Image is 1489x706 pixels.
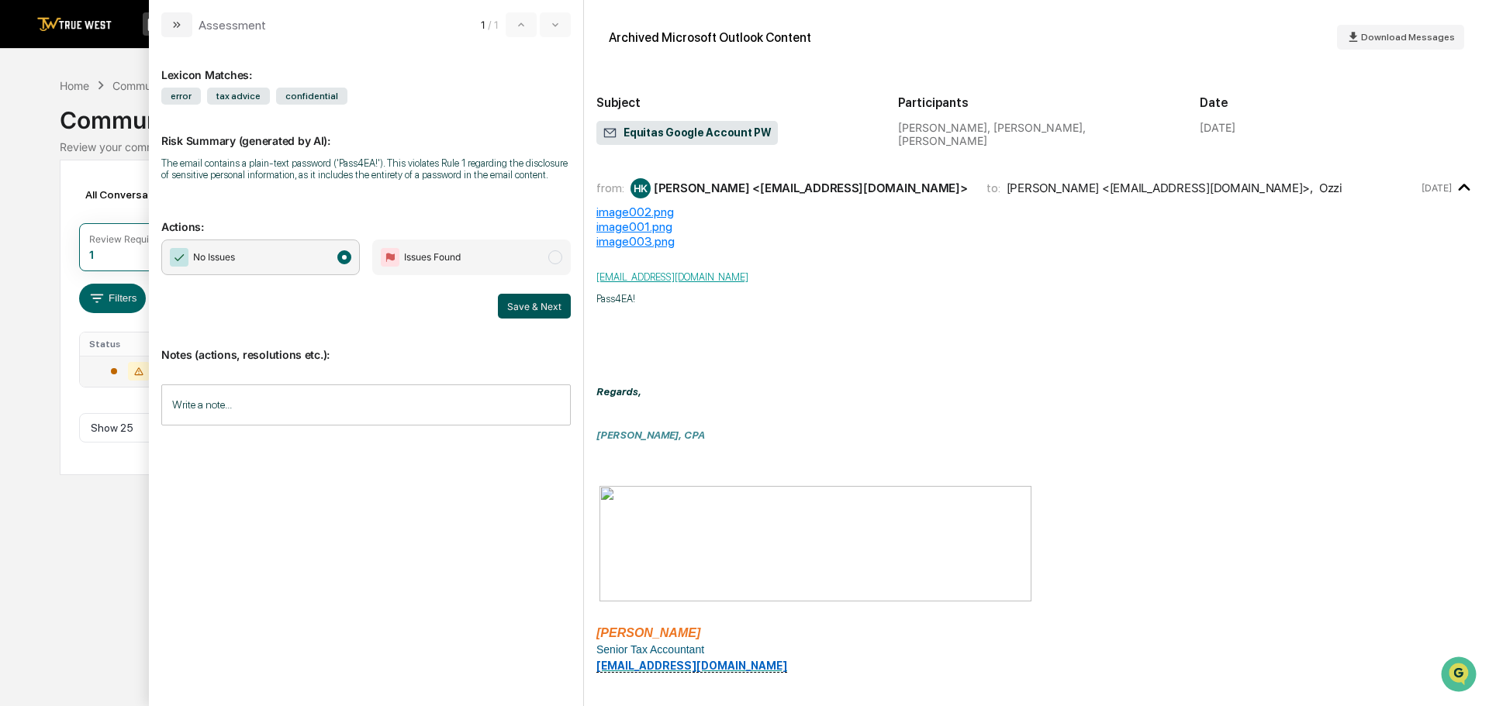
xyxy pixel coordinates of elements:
[16,33,282,57] p: How can we help?
[1200,121,1235,134] div: [DATE]
[80,332,181,356] th: Status
[154,384,188,396] span: Pylon
[1439,655,1481,697] iframe: Open customer support
[89,248,94,261] div: 1
[1337,25,1464,50] button: Download Messages
[276,88,347,105] span: confidential
[16,238,40,263] img: Tammy Steffen
[481,19,485,31] span: 1
[898,95,1175,110] h2: Participants
[9,340,104,368] a: 🔎Data Lookup
[596,271,748,283] a: [EMAIL_ADDRESS][DOMAIN_NAME]
[31,346,98,362] span: Data Lookup
[596,219,1477,234] div: image001.png
[654,181,968,195] div: [PERSON_NAME] <[EMAIL_ADDRESS][DOMAIN_NAME]>
[1007,181,1313,195] div: [PERSON_NAME] <[EMAIL_ADDRESS][DOMAIN_NAME]> ,
[161,157,571,181] div: The email contains a plain-text password ('Pass4EA!'). This violates Rule 1 regarding the disclos...
[112,319,125,331] div: 🗄️
[129,253,134,265] span: •
[381,248,399,267] img: Flag
[599,486,1031,601] img: image001.png@01DC2194.10D39390
[129,211,134,223] span: •
[596,205,1477,219] div: image002.png
[596,234,1477,249] div: image003.png
[60,140,1429,153] div: Review your communication records across channels
[89,233,164,245] div: Review Required
[596,386,641,398] span: Regards,
[240,169,282,188] button: See all
[31,317,100,332] span: Preclearance
[596,293,1477,305] p: Pass4EA!
[161,201,571,233] p: Actions:
[1422,182,1452,194] time: Tuesday, September 9, 2025 at 12:14:37 PM
[109,384,188,396] a: Powered byPylon
[630,178,651,198] div: HK
[596,181,624,195] span: from:
[596,626,700,639] span: [PERSON_NAME]
[79,182,196,207] div: All Conversations
[596,643,704,656] span: Senior Tax Accountant
[16,119,43,146] img: 1746055101610-c473b297-6a78-478c-a979-82029cc54cd1
[1200,95,1477,110] h2: Date
[193,250,235,265] span: No Issues
[404,250,461,265] span: Issues Found
[898,121,1175,147] div: [PERSON_NAME], [PERSON_NAME], [PERSON_NAME]
[16,319,28,331] div: 🖐️
[70,119,254,134] div: Start new chat
[170,248,188,267] img: Checkmark
[106,311,199,339] a: 🗄️Attestations
[161,88,201,105] span: error
[137,253,169,265] span: [DATE]
[986,181,1000,195] span: to:
[60,94,1429,134] div: Communications Archive
[161,115,571,147] p: Risk Summary (generated by AI):
[199,18,266,33] div: Assessment
[137,211,169,223] span: [DATE]
[9,311,106,339] a: 🖐️Preclearance
[603,126,772,141] span: Equitas Google Account PW
[48,211,126,223] span: [PERSON_NAME]
[596,95,873,110] h2: Subject
[498,294,571,319] button: Save & Next
[16,348,28,360] div: 🔎
[33,119,60,146] img: 8933085812038_c878075ebb4cc5468115_72.jpg
[161,50,571,81] div: Lexicon Matches:
[37,17,112,32] img: logo
[609,30,811,45] div: Archived Microsoft Outlook Content
[79,284,147,313] button: Filters
[70,134,213,146] div: We're available if you need us!
[1361,32,1455,43] span: Download Messages
[112,79,238,92] div: Communications Archive
[207,88,270,105] span: tax advice
[48,253,126,265] span: [PERSON_NAME]
[16,172,104,184] div: Past conversations
[596,429,705,441] span: [PERSON_NAME], CPA
[161,329,571,361] p: Notes (actions, resolutions etc.):
[60,79,89,92] div: Home
[16,196,40,221] img: Tammy Steffen
[128,317,192,332] span: Attestations
[264,123,282,142] button: Start new chat
[596,660,787,672] a: [EMAIL_ADDRESS][DOMAIN_NAME]
[488,19,503,31] span: / 1
[1319,181,1342,195] div: Ozzi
